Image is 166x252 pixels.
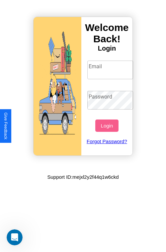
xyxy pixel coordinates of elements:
[3,113,8,139] div: Give Feedback
[95,120,118,132] button: Login
[81,45,132,52] h4: Login
[47,172,119,181] p: Support ID: mejxl2y2f44q1w6ckd
[7,229,23,245] iframe: Intercom live chat
[81,22,132,45] h3: Welcome Back!
[34,17,81,155] img: gif
[84,132,130,151] a: Forgot Password?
